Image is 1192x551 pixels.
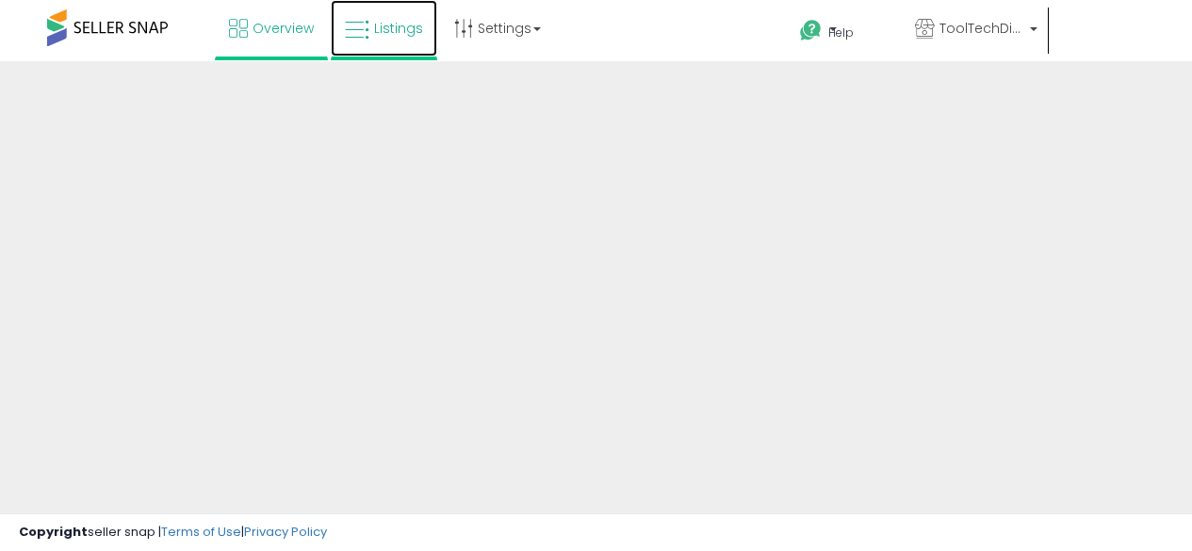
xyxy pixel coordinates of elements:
[828,24,854,41] span: Help
[374,19,423,38] span: Listings
[244,523,327,541] a: Privacy Policy
[785,5,898,61] a: Help
[161,523,241,541] a: Terms of Use
[799,19,823,42] i: Get Help
[19,524,327,542] div: seller snap | |
[253,19,314,38] span: Overview
[939,19,1024,38] span: ToolTechDirect
[19,523,88,541] strong: Copyright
